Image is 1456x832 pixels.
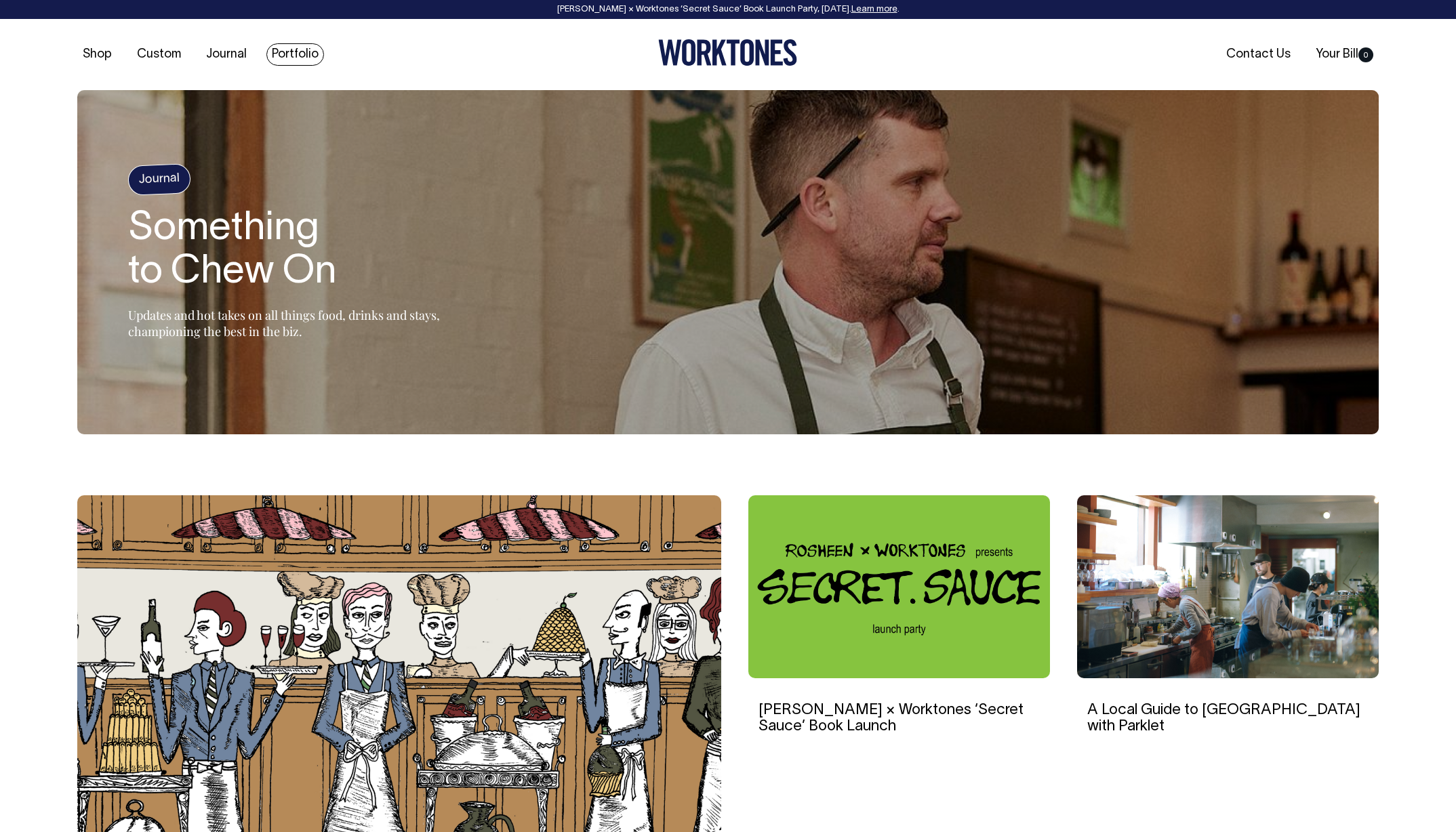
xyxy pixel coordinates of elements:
[759,703,1024,733] a: [PERSON_NAME] × Worktones ‘Secret Sauce’ Book Launch
[1310,43,1379,66] a: Your Bill0
[14,5,1442,14] div: [PERSON_NAME] × Worktones ‘Secret Sauce’ Book Launch Party, [DATE]. .
[127,164,191,196] h4: Journal
[748,495,1050,678] img: Rosheen Kaul × Worktones ‘Secret Sauce’ Book Launch
[1077,495,1379,678] img: A Local Guide to Tokyo with Parklet
[128,208,467,295] h2: Something to Chew On
[1358,47,1373,62] span: 0
[77,43,117,66] a: Shop
[128,307,467,339] p: Updates and hot takes on all things food, drinks and stays, championing the best in the biz.
[266,43,324,66] a: Portfolio
[1221,43,1296,66] a: Contact Us
[132,43,186,66] a: Custom
[851,5,897,14] a: Learn more
[1087,703,1360,733] a: A Local Guide to [GEOGRAPHIC_DATA] with Parklet
[201,43,252,66] a: Journal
